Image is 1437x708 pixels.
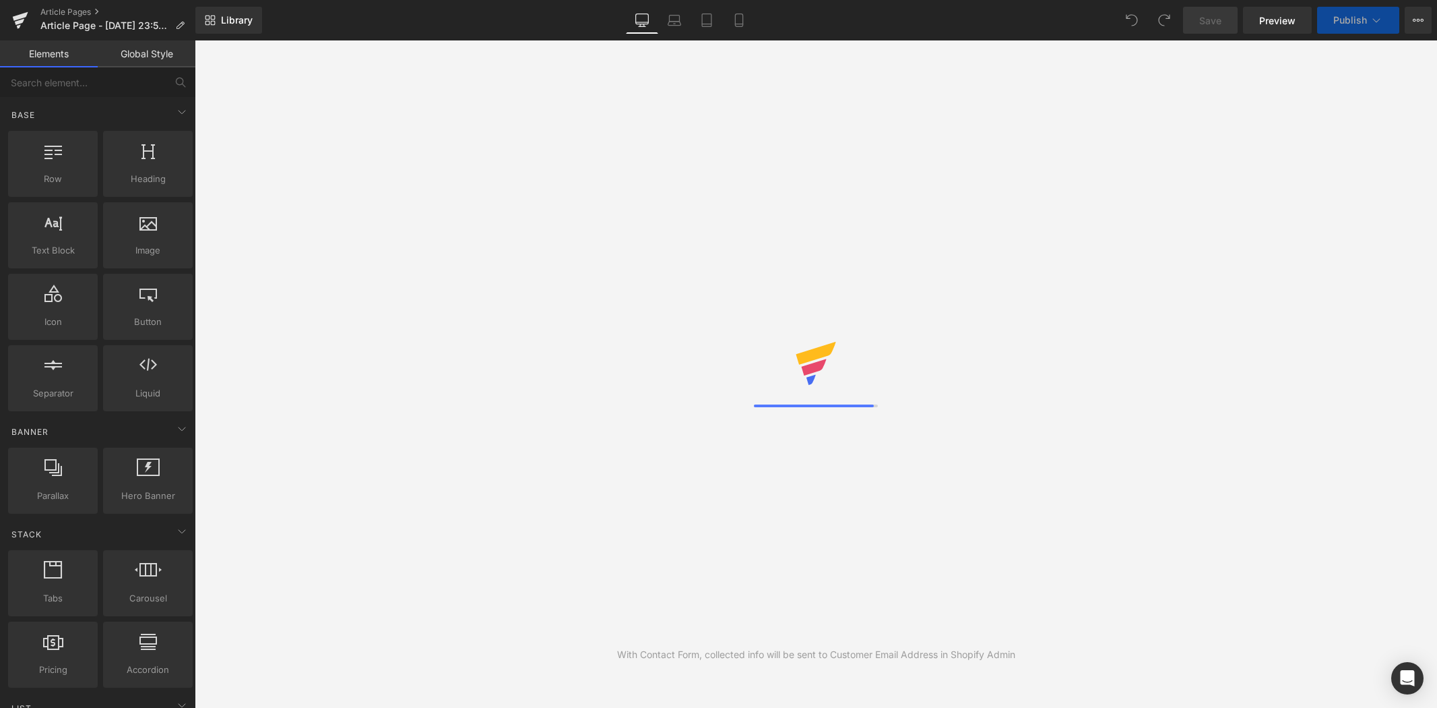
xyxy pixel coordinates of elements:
[1317,7,1399,34] button: Publish
[10,425,50,438] span: Banner
[12,386,94,401] span: Separator
[12,315,94,329] span: Icon
[658,7,691,34] a: Laptop
[12,489,94,503] span: Parallax
[12,591,94,606] span: Tabs
[626,7,658,34] a: Desktop
[12,172,94,186] span: Row
[10,109,36,121] span: Base
[107,172,189,186] span: Heading
[98,40,195,67] a: Global Style
[40,7,195,18] a: Article Pages
[221,14,253,26] span: Library
[10,528,43,541] span: Stack
[1405,7,1432,34] button: More
[1259,13,1296,28] span: Preview
[1118,7,1145,34] button: Undo
[617,647,1015,662] div: With Contact Form, collected info will be sent to Customer Email Address in Shopify Admin
[723,7,755,34] a: Mobile
[1243,7,1312,34] a: Preview
[12,243,94,258] span: Text Block
[107,663,189,677] span: Accordion
[1151,7,1178,34] button: Redo
[195,7,262,34] a: New Library
[107,591,189,606] span: Carousel
[107,315,189,329] span: Button
[40,20,170,31] span: Article Page - [DATE] 23:50:38
[691,7,723,34] a: Tablet
[12,663,94,677] span: Pricing
[107,243,189,258] span: Image
[107,386,189,401] span: Liquid
[1333,15,1367,26] span: Publish
[107,489,189,503] span: Hero Banner
[1391,662,1424,695] div: Open Intercom Messenger
[1199,13,1221,28] span: Save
